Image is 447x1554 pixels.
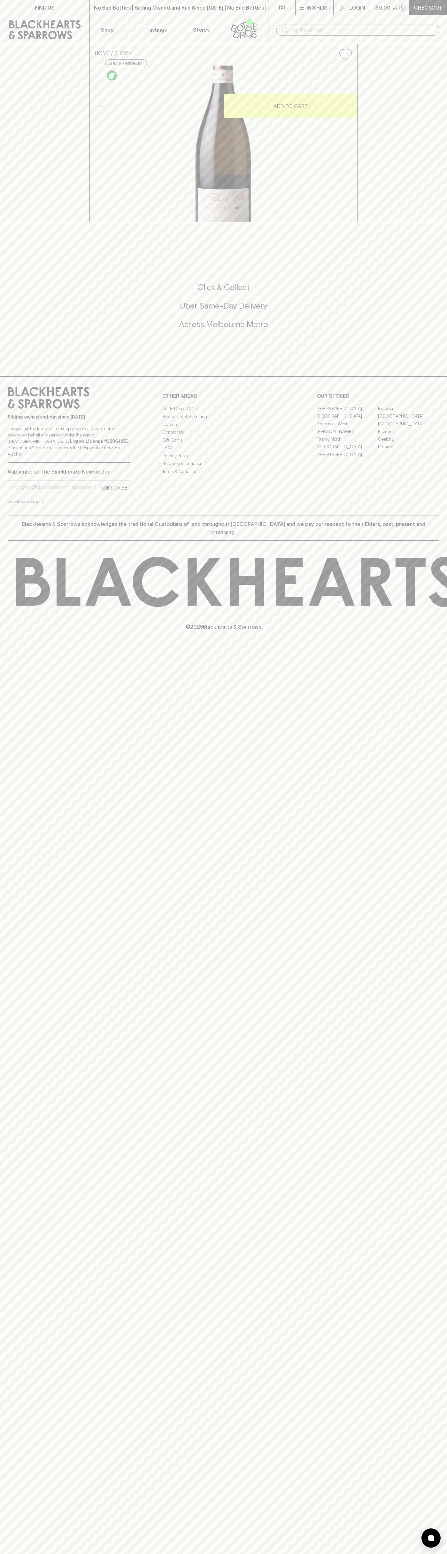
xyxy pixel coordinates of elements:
[98,481,130,495] button: SUBSCRIBE
[162,392,285,400] p: OTHER AREAS
[317,392,439,400] p: OUR STORES
[378,405,439,412] a: Braddon
[317,412,378,420] a: [GEOGRAPHIC_DATA]
[414,4,443,12] p: Checkout
[8,319,439,330] h5: Across Melbourne Metro
[8,414,130,420] p: Sibling owned and run since [DATE]
[378,412,439,420] a: [GEOGRAPHIC_DATA]
[90,15,135,44] button: Shop
[274,102,308,110] p: ADD TO CART
[162,444,285,452] a: FAQ's
[12,520,435,536] p: Blackhearts & Sparrows acknowledges the traditional Custodians of land throughout [GEOGRAPHIC_DAT...
[8,468,130,475] p: Subscribe to The Blackhearts Newsletter
[162,452,285,459] a: Privacy Policy
[134,15,179,44] a: Tastings
[307,4,331,12] p: Wishlist
[428,1535,434,1541] img: bubble-icon
[224,94,357,118] button: ADD TO CART
[105,59,147,67] button: Add to wishlist
[162,460,285,467] a: Shipping Information
[378,420,439,428] a: [GEOGRAPHIC_DATA]
[317,420,378,428] a: Brunswick West
[378,436,439,443] a: Geelong
[317,443,378,451] a: [GEOGRAPHIC_DATA]
[349,4,365,12] p: Login
[179,15,224,44] a: Stores
[317,428,378,436] a: [PERSON_NAME]
[378,443,439,451] a: Prahran
[35,4,55,12] p: FIND US
[375,4,390,12] p: $0.00
[8,256,439,364] div: Call to action block
[378,428,439,436] a: Fitzroy
[317,405,378,412] a: [GEOGRAPHIC_DATA]
[101,484,127,491] p: SUBSCRIBE
[90,66,357,222] img: 40629.png
[162,428,285,436] a: Contact Us
[105,69,119,82] a: Organic
[101,26,114,34] p: Shop
[317,451,378,459] a: [GEOGRAPHIC_DATA]
[8,498,130,505] p: We will never spam you
[162,405,285,412] a: Bottle Drop FAQ's
[8,301,439,311] h5: Uber Same-Day Delivery
[317,436,378,443] a: Fitzroy North
[162,420,285,428] a: Careers
[95,50,110,56] a: HOME
[8,282,439,293] h5: Click & Collect
[162,436,285,444] a: Gift Cards
[291,25,434,35] input: Try "Pinot noir"
[193,26,210,34] p: Stores
[146,26,167,34] p: Tastings
[337,47,354,63] button: Add to wishlist
[162,467,285,475] a: Terms & Conditions
[114,50,128,56] a: SHOP
[401,6,404,9] p: 0
[107,70,117,81] img: Organic
[162,413,285,420] a: Business & Bulk Gifting
[70,439,129,444] strong: Liquor License #32064953
[8,425,130,457] p: It is against the law to sell or supply alcohol to, or to obtain alcohol on behalf of a person un...
[13,483,98,493] input: e.g. jane@blackheartsandsparrows.com.au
